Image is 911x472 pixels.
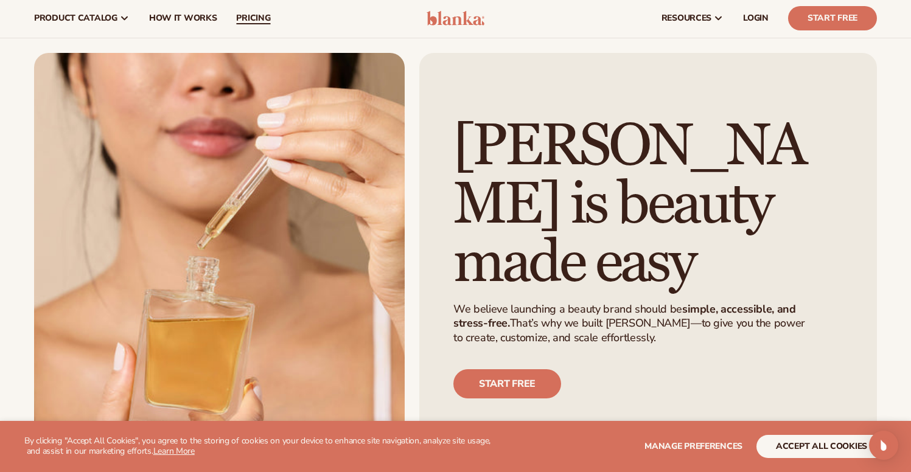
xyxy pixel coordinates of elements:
[24,436,490,457] p: By clicking "Accept All Cookies", you agree to the storing of cookies on your device to enhance s...
[453,369,561,398] a: Start free
[756,435,887,458] button: accept all cookies
[743,13,769,23] span: LOGIN
[661,13,711,23] span: resources
[644,440,742,452] span: Manage preferences
[453,117,823,293] h1: [PERSON_NAME] is beauty made easy
[869,431,898,460] div: Open Intercom Messenger
[34,53,405,463] img: Female smiling with serum bottle.
[453,302,796,330] strong: simple, accessible, and stress-free.
[788,6,877,30] a: Start Free
[236,13,270,23] span: pricing
[453,302,816,345] p: We believe launching a beauty brand should be That’s why we built [PERSON_NAME]—to give you the p...
[644,435,742,458] button: Manage preferences
[427,11,484,26] img: logo
[34,13,117,23] span: product catalog
[149,13,217,23] span: How It Works
[153,445,195,457] a: Learn More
